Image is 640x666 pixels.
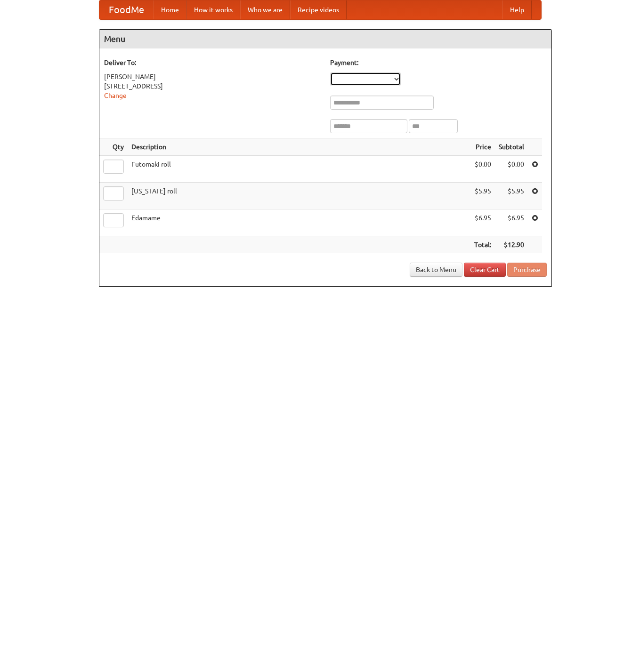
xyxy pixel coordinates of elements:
td: $0.00 [495,156,528,183]
td: Futomaki roll [128,156,470,183]
a: Who we are [240,0,290,19]
td: $0.00 [470,156,495,183]
th: Description [128,138,470,156]
td: $5.95 [495,183,528,209]
a: Back to Menu [410,263,462,277]
td: $6.95 [495,209,528,236]
td: $6.95 [470,209,495,236]
th: Qty [99,138,128,156]
a: Clear Cart [464,263,506,277]
div: [PERSON_NAME] [104,72,321,81]
td: [US_STATE] roll [128,183,470,209]
td: $5.95 [470,183,495,209]
th: $12.90 [495,236,528,254]
button: Purchase [507,263,547,277]
a: Home [154,0,186,19]
a: Help [502,0,532,19]
th: Total: [470,236,495,254]
a: Recipe videos [290,0,347,19]
td: Edamame [128,209,470,236]
h4: Menu [99,30,551,48]
a: How it works [186,0,240,19]
h5: Deliver To: [104,58,321,67]
th: Subtotal [495,138,528,156]
a: Change [104,92,127,99]
h5: Payment: [330,58,547,67]
th: Price [470,138,495,156]
div: [STREET_ADDRESS] [104,81,321,91]
a: FoodMe [99,0,154,19]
